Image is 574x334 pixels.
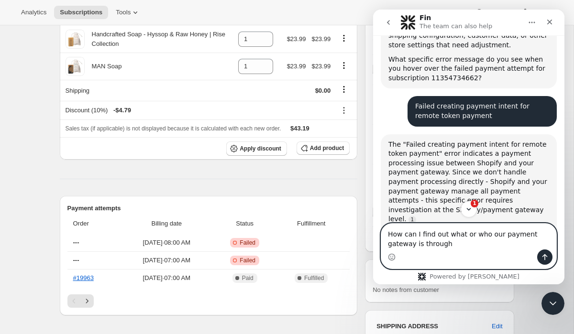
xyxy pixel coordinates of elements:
span: [DATE] · 08:00 AM [122,238,211,248]
span: $43.19 [290,125,309,132]
iframe: Intercom live chat [541,292,564,315]
h2: Payment attempts [67,204,350,213]
div: Discount (10%) [66,106,331,115]
button: Apply discount [226,141,287,156]
span: Subscriptions [60,9,102,16]
span: $23.99 [311,35,331,43]
span: Settings [530,9,553,16]
span: Analytics [21,9,46,16]
span: Status [217,219,273,228]
span: - $4.79 [113,106,131,115]
nav: Pagination [67,294,350,308]
button: Help [469,6,512,19]
span: Failed [240,239,255,247]
img: product img [66,30,85,49]
th: Order [67,213,120,234]
span: Edit [492,322,502,331]
iframe: Intercom live chat [373,10,564,284]
span: Help [484,9,497,16]
a: Source reference 6698456: [35,206,43,214]
span: Billing date [122,219,211,228]
span: [DATE] · 07:00 AM [122,273,211,283]
span: Fulfillment [278,219,344,228]
span: $0.00 [315,87,331,94]
div: The "Failed creating payment intent for remote token payment" error indicates a payment processin... [15,130,176,215]
span: Fulfilled [304,274,324,282]
span: No notes from customer [373,286,439,293]
button: Emoji picker [15,244,22,251]
span: $23.99 [287,35,306,43]
div: MAN Soap [85,62,122,71]
div: Handcrafted Soap - Hyssop & Raw Honey | Rise Collection [85,30,233,49]
th: Shipping [60,80,236,101]
span: [DATE] · 07:00 AM [122,256,211,265]
span: Failed [240,257,255,264]
span: Add product [310,144,344,152]
button: Add product [297,141,350,155]
span: Scroll badge [98,190,105,198]
span: $23.99 [311,63,331,70]
span: Tools [116,9,131,16]
span: --- [73,239,79,246]
div: Fin says… [8,125,184,324]
div: The "Failed creating payment intent for remote token payment" error indicates a payment processin... [8,125,184,323]
button: Edit [486,319,508,334]
a: #19963 [73,274,94,281]
span: Paid [242,274,254,282]
img: product img [66,57,85,76]
button: Product actions [336,60,352,71]
button: Scroll to bottom [88,192,104,208]
button: Next [80,294,94,308]
h3: SHIPPING ADDRESS [376,322,492,331]
button: Tools [110,6,146,19]
span: Sales tax (if applicable) is not displayed because it is calculated with each new order. [66,125,281,132]
button: Send a message… [164,240,179,255]
button: Shipping actions [336,84,352,95]
button: Subscriptions [54,6,108,19]
button: Product actions [336,33,352,43]
button: Analytics [15,6,52,19]
span: Apply discount [240,145,281,152]
button: Settings [515,6,559,19]
span: $23.99 [287,63,306,70]
span: --- [73,257,79,264]
textarea: Message… [8,214,183,240]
